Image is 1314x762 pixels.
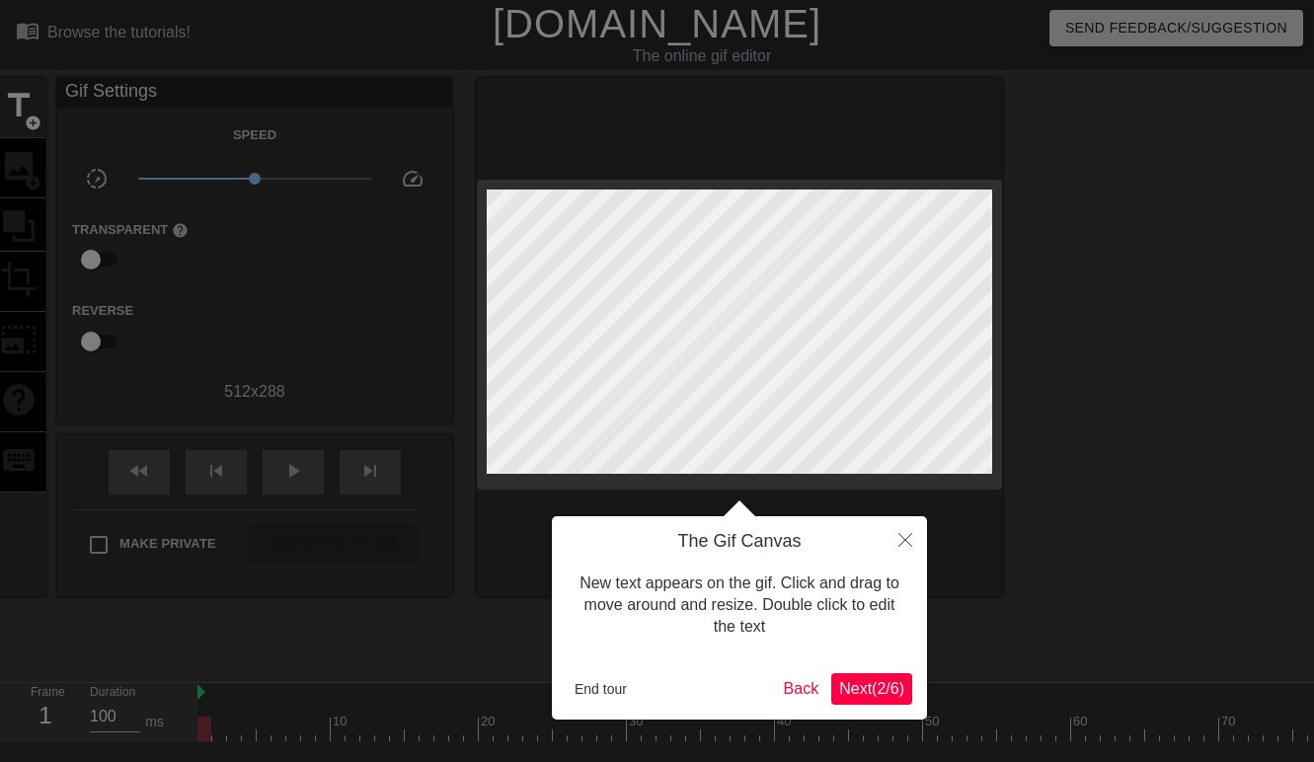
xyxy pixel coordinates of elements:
[776,673,827,705] button: Back
[567,553,912,658] div: New text appears on the gif. Click and drag to move around and resize. Double click to edit the text
[884,516,927,562] button: Close
[567,674,635,704] button: End tour
[831,673,912,705] button: Next
[839,680,904,697] span: Next ( 2 / 6 )
[567,531,912,553] h4: The Gif Canvas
